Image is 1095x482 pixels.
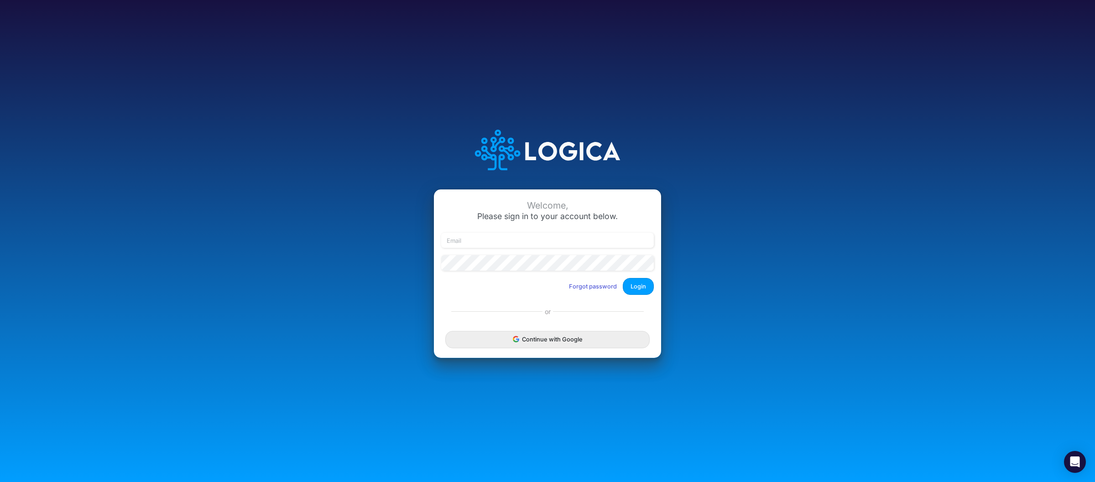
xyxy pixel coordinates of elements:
[445,331,650,348] button: Continue with Google
[477,211,618,221] span: Please sign in to your account below.
[441,200,654,211] div: Welcome,
[1064,451,1086,473] div: Open Intercom Messenger
[441,233,654,248] input: Email
[563,279,623,294] button: Forgot password
[623,278,654,295] button: Login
